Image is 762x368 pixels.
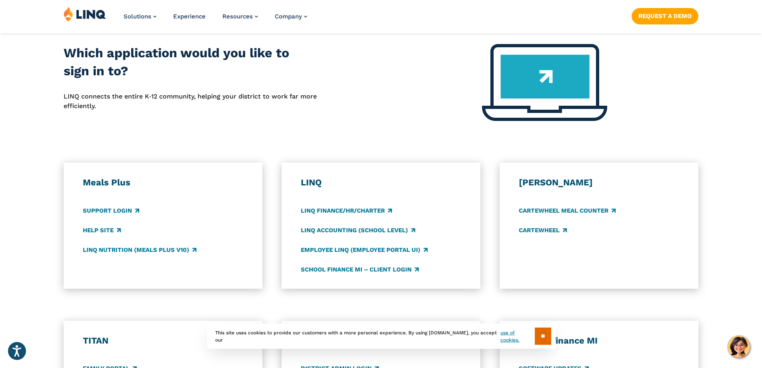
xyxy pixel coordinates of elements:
nav: Button Navigation [632,6,698,24]
h3: Meals Plus [83,177,244,188]
a: School Finance MI – Client Login [301,265,419,274]
a: CARTEWHEEL Meal Counter [519,206,616,215]
a: Request a Demo [632,8,698,24]
span: Solutions [124,13,151,20]
h3: School Finance MI [519,335,680,346]
h3: [PERSON_NAME] [519,177,680,188]
p: LINQ connects the entire K‑12 community, helping your district to work far more efficiently. [64,92,317,111]
h3: TITAN [83,335,244,346]
a: LINQ Finance/HR/Charter [301,206,392,215]
a: Company [275,13,307,20]
span: Resources [222,13,253,20]
a: Solutions [124,13,156,20]
a: Help Site [83,226,121,235]
a: Support Login [83,206,139,215]
a: LINQ Nutrition (Meals Plus v10) [83,245,196,254]
div: This site uses cookies to provide our customers with a more personal experience. By using [DOMAIN... [207,324,555,349]
nav: Primary Navigation [124,6,307,33]
img: LINQ | K‑12 Software [64,6,106,22]
button: Hello, have a question? Let’s chat. [728,336,750,358]
h3: LINQ [301,177,462,188]
a: Experience [173,13,206,20]
a: LINQ Accounting (school level) [301,226,415,235]
a: Employee LINQ (Employee Portal UI) [301,245,428,254]
a: Resources [222,13,258,20]
span: Company [275,13,302,20]
a: use of cookies. [500,329,534,344]
h2: Which application would you like to sign in to? [64,44,317,80]
a: CARTEWHEEL [519,226,567,235]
